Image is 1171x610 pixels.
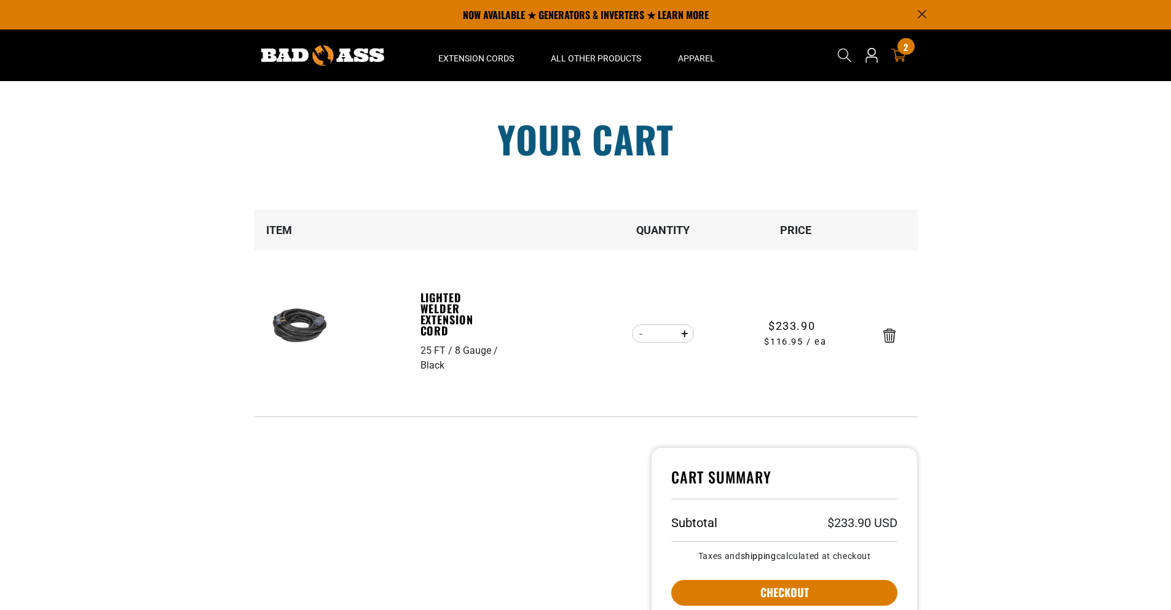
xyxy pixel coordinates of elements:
th: Price [729,209,862,251]
span: 2 [904,42,908,52]
p: $233.90 USD [827,517,897,529]
img: black [259,300,336,351]
summary: Search [835,45,854,65]
div: Black [420,358,444,373]
div: 8 Gauge [455,343,500,358]
h1: Your cart [245,120,927,157]
th: Quantity [596,209,729,251]
span: $233.90 [768,318,815,334]
a: shipping [741,551,776,561]
a: Remove Lighted Welder Extension Cord - 25 FT / 8 Gauge / Black [883,331,896,340]
summary: Apparel [660,29,733,81]
img: Bad Ass Extension Cords [261,45,384,66]
h3: Subtotal [671,517,717,529]
a: Lighted Welder Extension Cord [420,292,505,336]
th: Item [254,209,420,251]
summary: All Other Products [532,29,660,81]
h4: Cart Summary [671,467,898,499]
button: Checkout [671,580,898,606]
span: All Other Products [551,53,641,64]
span: $116.95 / ea [730,335,861,349]
span: Apparel [678,53,715,64]
small: Taxes and calculated at checkout [671,552,898,560]
summary: Extension Cords [420,29,532,81]
div: 25 FT [420,343,455,358]
input: Quantity for Lighted Welder Extension Cord [651,323,675,344]
span: Extension Cords [438,53,514,64]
